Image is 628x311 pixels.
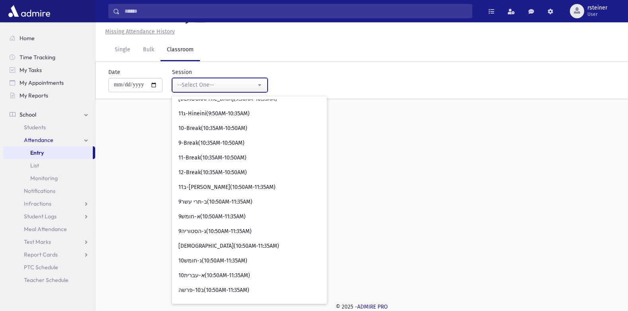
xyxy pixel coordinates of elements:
a: My Reports [3,89,95,102]
a: Infractions [3,197,95,210]
span: 10-Break(10:35AM-10:50AM) [178,124,247,132]
span: 11-Break(10:35AM-10:50AM) [178,154,247,162]
span: PTC Schedule [24,264,58,271]
span: 10א-עברית(10:50AM-11:35AM) [178,272,250,280]
span: 10ג-חומש(10:50AM-11:35AM) [178,257,247,265]
a: Teacher Schedule [3,274,95,286]
button: --Select One-- [172,78,268,92]
span: [DEMOGRAPHIC_DATA](10:50AM-11:35AM) [178,242,279,250]
a: Bulk [137,39,160,61]
a: Time Tracking [3,51,95,64]
div: --Select One-- [177,81,256,89]
a: Single [108,39,137,61]
span: 9-Break(10:35AM-10:50AM) [178,139,245,147]
a: Classroom [160,39,200,61]
span: My Tasks [20,66,42,74]
img: AdmirePro [6,3,52,19]
span: School [20,111,36,118]
span: Attendance [24,136,53,144]
label: Session [172,68,192,76]
span: Teacher Schedule [24,276,68,284]
span: 11ב-[PERSON_NAME](10:50AM-11:35AM) [178,183,276,191]
span: List [30,162,39,169]
a: Entry [3,146,93,159]
span: My Reports [20,92,48,99]
span: [DEMOGRAPHIC_DATA](9:50AM-10:35AM) [178,95,277,103]
a: Test Marks [3,235,95,248]
a: List [3,159,95,172]
a: Monitoring [3,172,95,185]
span: Students [24,124,46,131]
a: Student Logs [3,210,95,223]
span: 9א-חומש(10:50AM-11:35AM) [178,213,246,221]
label: Date [108,68,120,76]
a: Home [3,32,95,45]
a: Attendance [3,134,95,146]
span: ב10-פרשה(10:50AM-11:35AM) [178,286,249,294]
input: Search [120,4,472,18]
span: 12-Break(10:35AM-10:50AM) [178,169,247,177]
span: Notifications [24,187,55,194]
span: rsteiner [587,5,607,11]
a: Report Cards [3,248,95,261]
span: 11ג-Hineini(9:50AM-10:35AM) [178,110,250,118]
span: Test Marks [24,238,51,245]
u: Missing Attendance History [105,28,175,35]
a: PTC Schedule [3,261,95,274]
div: © 2025 - [108,303,615,311]
span: Infractions [24,200,51,207]
a: Meal Attendance [3,223,95,235]
span: Entry [30,149,44,156]
a: My Tasks [3,64,95,76]
span: My Appointments [20,79,64,86]
span: Time Tracking [20,54,55,61]
a: Missing Attendance History [102,28,175,35]
span: Meal Attendance [24,225,67,233]
span: Report Cards [24,251,58,258]
span: 9ב-תרי עשר(10:50AM-11:35AM) [178,198,252,206]
a: My Appointments [3,76,95,89]
a: Students [3,121,95,134]
span: 9ג-הסטוריה(10:50AM-11:35AM) [178,227,252,235]
span: Monitoring [30,175,58,182]
a: Notifications [3,185,95,197]
span: Home [20,35,35,42]
a: School [3,108,95,121]
span: User [587,11,607,17]
span: Student Logs [24,213,57,220]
